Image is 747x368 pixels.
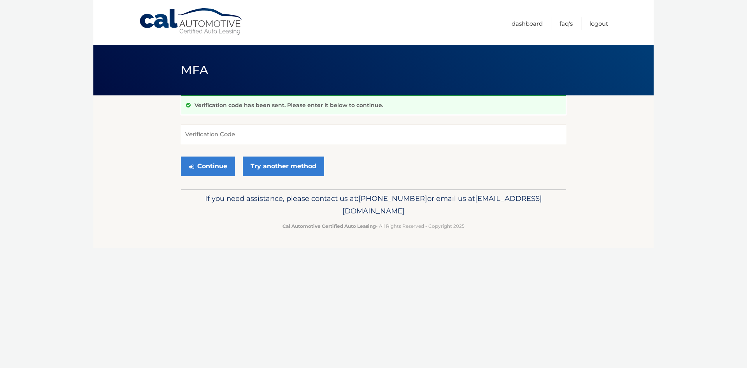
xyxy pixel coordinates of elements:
p: If you need assistance, please contact us at: or email us at [186,192,561,217]
a: FAQ's [559,17,573,30]
p: - All Rights Reserved - Copyright 2025 [186,222,561,230]
a: Cal Automotive [139,8,244,35]
span: [PHONE_NUMBER] [358,194,427,203]
span: [EMAIL_ADDRESS][DOMAIN_NAME] [342,194,542,215]
button: Continue [181,157,235,176]
p: Verification code has been sent. Please enter it below to continue. [195,102,383,109]
input: Verification Code [181,125,566,144]
a: Dashboard [512,17,543,30]
strong: Cal Automotive Certified Auto Leasing [282,223,376,229]
a: Try another method [243,157,324,176]
a: Logout [589,17,608,30]
span: MFA [181,63,208,77]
